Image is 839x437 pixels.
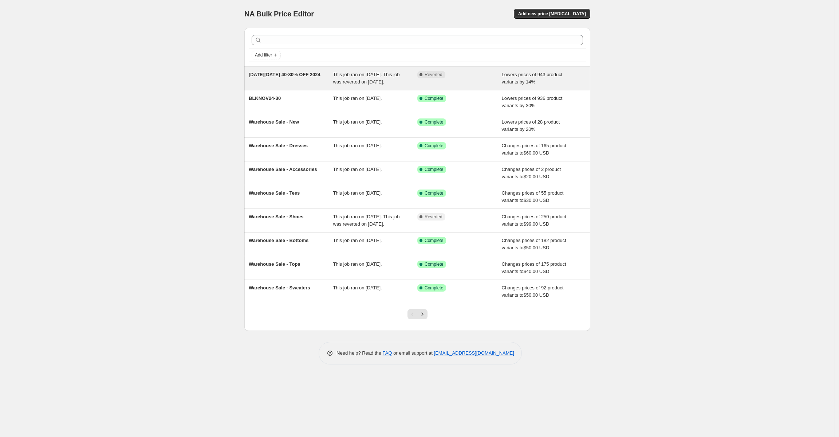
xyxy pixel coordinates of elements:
span: Changes prices of 250 product variants to [502,214,566,227]
span: Warehouse Sale - Tops [249,261,300,267]
span: Complete [425,285,443,291]
span: This job ran on [DATE]. [333,285,382,290]
span: Lowers prices of 936 product variants by 30% [502,95,563,108]
span: or email support at [392,350,434,356]
span: Complete [425,95,443,101]
span: $40.00 USD [523,269,549,274]
span: Changes prices of 2 product variants to [502,167,561,179]
span: Warehouse Sale - Accessories [249,167,317,172]
span: Changes prices of 175 product variants to [502,261,566,274]
span: Complete [425,261,443,267]
span: Complete [425,238,443,243]
span: This job ran on [DATE]. [333,261,382,267]
a: FAQ [383,350,392,356]
span: This job ran on [DATE]. [333,167,382,172]
span: Warehouse Sale - Bottoms [249,238,308,243]
span: $50.00 USD [523,292,549,298]
span: Need help? Read the [336,350,383,356]
span: This job ran on [DATE]. [333,238,382,243]
span: Lowers prices of 28 product variants by 20% [502,119,560,132]
span: Changes prices of 165 product variants to [502,143,566,156]
span: This job ran on [DATE]. This job was reverted on [DATE]. [333,214,400,227]
span: Changes prices of 182 product variants to [502,238,566,250]
span: This job ran on [DATE]. This job was reverted on [DATE]. [333,72,400,85]
span: $50.00 USD [523,245,549,250]
span: [DATE][DATE] 40-80% OFF 2024 [249,72,320,77]
span: Warehouse Sale - New [249,119,299,125]
a: [EMAIL_ADDRESS][DOMAIN_NAME] [434,350,514,356]
button: Add new price [MEDICAL_DATA] [514,9,590,19]
span: Warehouse Sale - Shoes [249,214,304,219]
span: Lowers prices of 943 product variants by 14% [502,72,563,85]
span: BLKNOV24-30 [249,95,281,101]
span: Warehouse Sale - Tees [249,190,300,196]
span: Reverted [425,214,442,220]
nav: Pagination [407,309,428,319]
span: Changes prices of 92 product variants to [502,285,564,298]
span: $30.00 USD [523,198,549,203]
span: Complete [425,190,443,196]
span: Add filter [255,52,272,58]
button: Add filter [252,51,281,59]
span: Warehouse Sale - Sweaters [249,285,310,290]
button: Next [417,309,428,319]
span: Add new price [MEDICAL_DATA] [518,11,586,17]
span: This job ran on [DATE]. [333,143,382,148]
span: Complete [425,167,443,172]
span: $99.00 USD [523,221,549,227]
span: Warehouse Sale - Dresses [249,143,308,148]
span: $20.00 USD [523,174,549,179]
span: Complete [425,143,443,149]
span: This job ran on [DATE]. [333,95,382,101]
span: This job ran on [DATE]. [333,190,382,196]
span: NA Bulk Price Editor [244,10,314,18]
span: Changes prices of 55 product variants to [502,190,564,203]
span: This job ran on [DATE]. [333,119,382,125]
span: Complete [425,119,443,125]
span: $60.00 USD [523,150,549,156]
span: Reverted [425,72,442,78]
